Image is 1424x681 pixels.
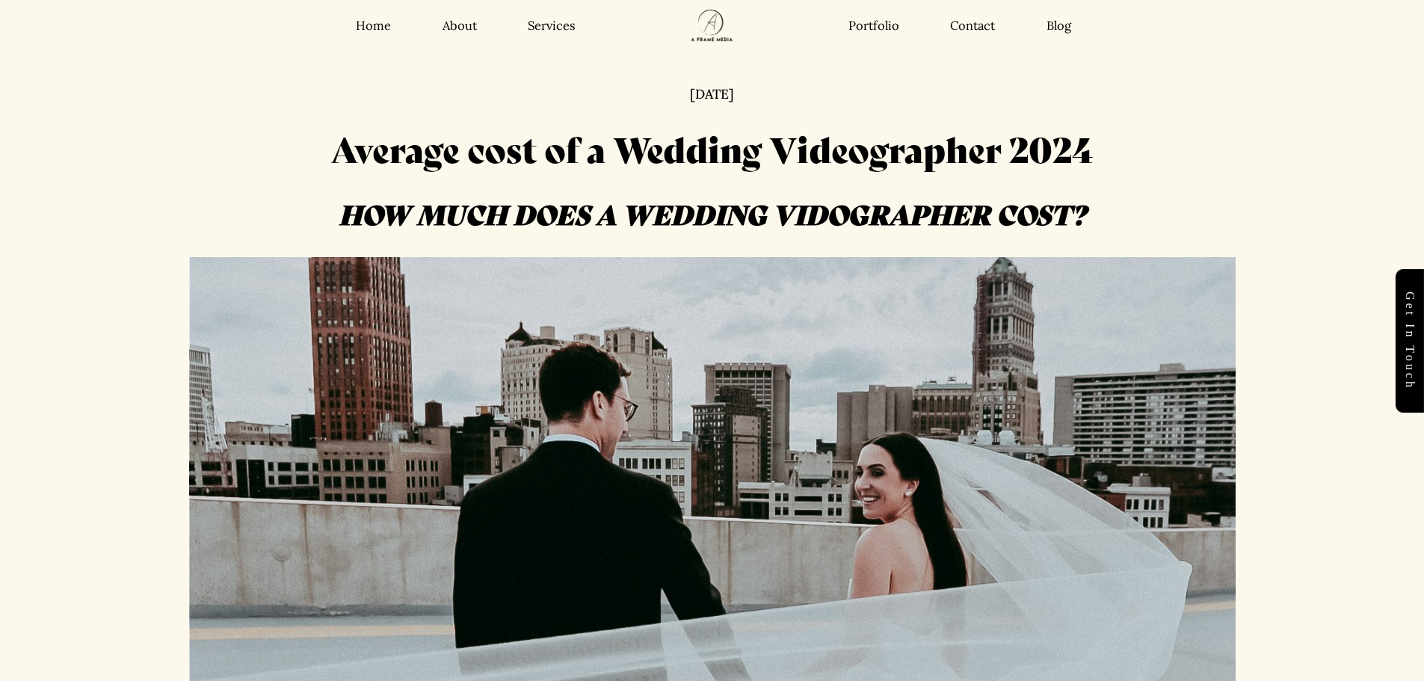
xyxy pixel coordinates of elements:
[848,18,899,34] a: Portfolio
[528,18,576,34] a: Services
[690,85,733,102] span: [DATE]
[1396,269,1424,413] a: Get in touch
[356,18,391,34] a: Home
[339,194,1085,232] em: HOW MUCH DOES A WEDDING VIDOGRAPHER COST?
[950,18,995,34] a: Contact
[443,18,477,34] a: About
[189,124,1236,173] h1: Average cost of a Wedding Videographer 2024
[1047,18,1071,34] a: Blog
